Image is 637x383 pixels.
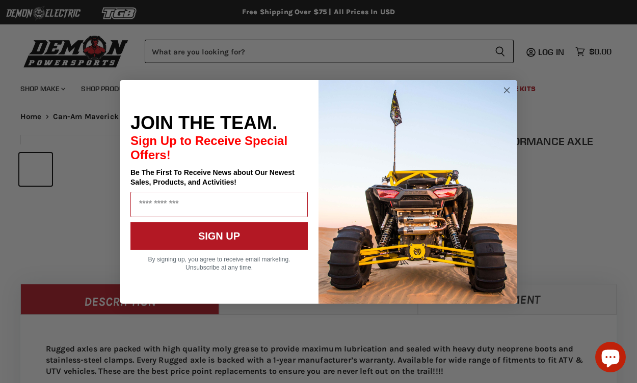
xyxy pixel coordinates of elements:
[148,256,290,271] span: By signing up, you agree to receive email marketing. Unsubscribe at any time.
[130,222,308,250] button: SIGN UP
[130,168,295,186] span: Be The First To Receive News about Our Newest Sales, Products, and Activities!
[500,84,513,97] button: Close dialog
[130,192,308,217] input: Email Address
[130,112,277,133] span: JOIN THE TEAM.
[592,342,629,375] inbox-online-store-chat: Shopify online store chat
[319,80,517,304] img: a9095488-b6e7-41ba-879d-588abfab540b.jpeg
[130,134,287,162] span: Sign Up to Receive Special Offers!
